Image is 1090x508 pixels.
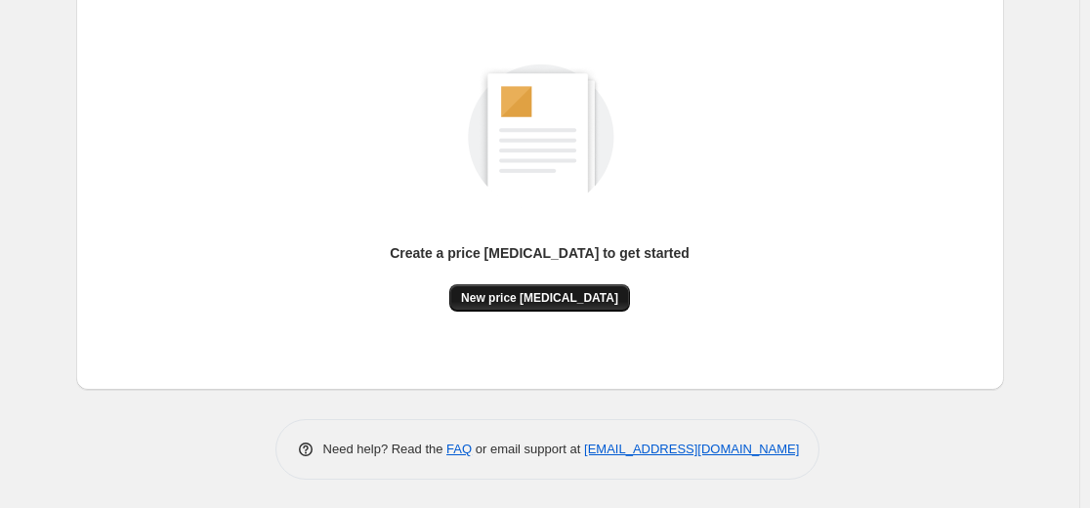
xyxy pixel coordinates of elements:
[461,290,618,306] span: New price [MEDICAL_DATA]
[584,442,799,456] a: [EMAIL_ADDRESS][DOMAIN_NAME]
[390,243,690,263] p: Create a price [MEDICAL_DATA] to get started
[449,284,630,312] button: New price [MEDICAL_DATA]
[323,442,447,456] span: Need help? Read the
[472,442,584,456] span: or email support at
[446,442,472,456] a: FAQ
